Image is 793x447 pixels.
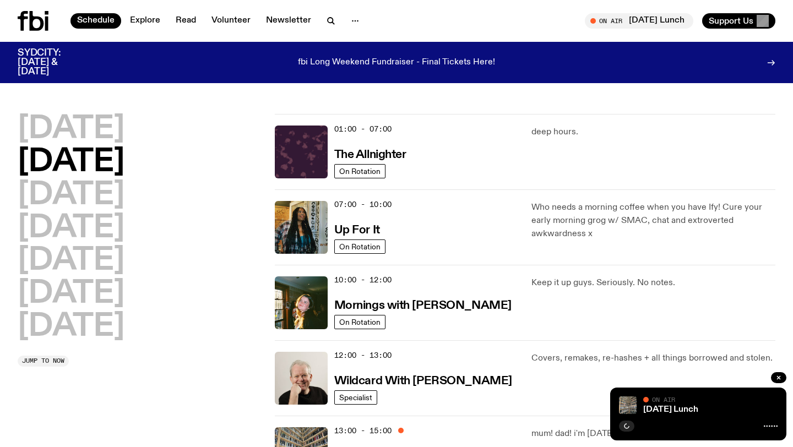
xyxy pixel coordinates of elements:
a: Mornings with [PERSON_NAME] [334,298,512,312]
a: Explore [123,13,167,29]
a: Wildcard With [PERSON_NAME] [334,373,512,387]
img: Stuart is smiling charmingly, wearing a black t-shirt against a stark white background. [275,352,328,405]
h3: SYDCITY: [DATE] & [DATE] [18,48,88,77]
button: Support Us [702,13,775,29]
a: Schedule [70,13,121,29]
span: On Rotation [339,318,381,326]
button: [DATE] [18,213,124,244]
a: Up For It [334,222,380,236]
span: Support Us [709,16,753,26]
a: The Allnighter [334,147,406,161]
span: Jump to now [22,358,64,364]
p: deep hours. [531,126,775,139]
button: [DATE] [18,312,124,342]
a: [DATE] Lunch [643,405,698,414]
span: On Air [652,396,675,403]
span: 12:00 - 13:00 [334,350,392,361]
h3: Wildcard With [PERSON_NAME] [334,375,512,387]
button: [DATE] [18,279,124,309]
a: Read [169,13,203,29]
p: mum! dad! i'm [DATE] lunch! [531,427,775,440]
button: [DATE] [18,246,124,276]
p: Covers, remakes, re-hashes + all things borrowed and stolen. [531,352,775,365]
img: A corner shot of the fbi music library [619,396,637,414]
a: On Rotation [334,315,385,329]
span: 10:00 - 12:00 [334,275,392,285]
p: fbi Long Weekend Fundraiser - Final Tickets Here! [298,58,495,68]
button: [DATE] [18,147,124,178]
a: Specialist [334,390,377,405]
a: On Rotation [334,164,385,178]
h3: The Allnighter [334,149,406,161]
span: Specialist [339,394,372,402]
span: 13:00 - 15:00 [334,426,392,436]
img: Freya smiles coyly as she poses for the image. [275,276,328,329]
button: Jump to now [18,356,69,367]
a: On Rotation [334,239,385,254]
span: 07:00 - 10:00 [334,199,392,210]
button: [DATE] [18,114,124,145]
a: Volunteer [205,13,257,29]
span: On Rotation [339,167,381,176]
button: [DATE] [18,180,124,211]
span: On Rotation [339,243,381,251]
h3: Up For It [334,225,380,236]
span: 01:00 - 07:00 [334,124,392,134]
img: Ify - a Brown Skin girl with black braided twists, looking up to the side with her tongue stickin... [275,201,328,254]
h3: Mornings with [PERSON_NAME] [334,300,512,312]
a: Newsletter [259,13,318,29]
p: Keep it up guys. Seriously. No notes. [531,276,775,290]
p: Who needs a morning coffee when you have Ify! Cure your early morning grog w/ SMAC, chat and extr... [531,201,775,241]
button: On Air[DATE] Lunch [585,13,693,29]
